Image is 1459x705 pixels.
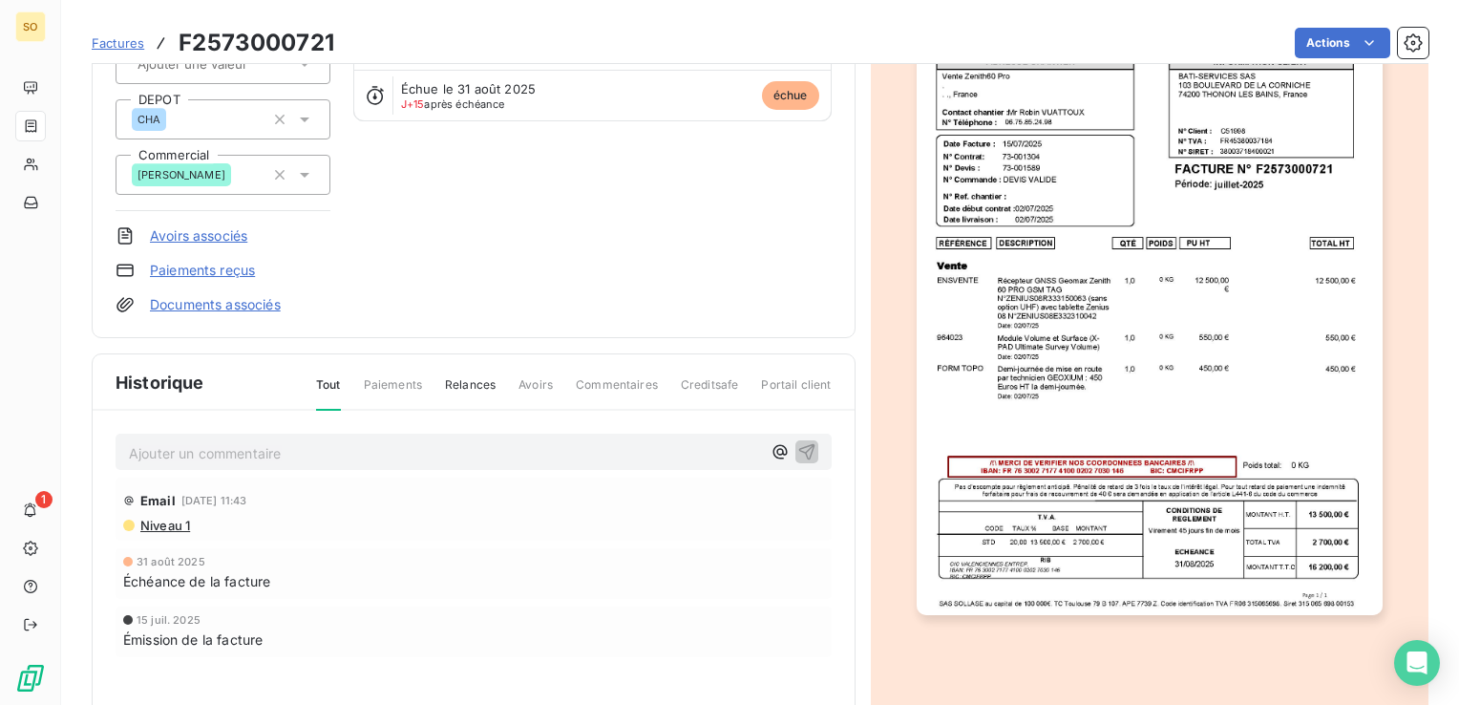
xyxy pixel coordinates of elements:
div: Open Intercom Messenger [1394,640,1440,686]
button: Actions [1295,28,1390,58]
span: Factures [92,35,144,51]
span: Email [140,493,176,508]
span: échue [762,81,819,110]
span: [DATE] 11:43 [181,495,247,506]
span: Échéance de la facture [123,571,270,591]
span: [PERSON_NAME] [137,169,225,181]
span: Échue le 31 août 2025 [401,81,536,96]
span: 15 juil. 2025 [137,614,201,626]
span: Commentaires [576,376,658,409]
a: Factures [92,33,144,53]
span: Avoirs [518,376,553,409]
span: 31 août 2025 [137,556,205,567]
div: SO [15,11,46,42]
span: Niveau 1 [138,518,190,533]
span: J+15 [401,97,425,111]
img: Logo LeanPay [15,663,46,694]
span: Émission de la facture [123,630,263,650]
span: Creditsafe [681,376,739,409]
span: Historique [116,370,204,395]
span: Tout [316,376,341,411]
span: Portail client [761,376,831,409]
a: Paiements reçus [150,261,255,280]
span: 1 [35,491,53,508]
a: Documents associés [150,295,281,314]
span: après échéance [401,98,505,110]
span: Paiements [364,376,422,409]
a: Avoirs associés [150,226,247,246]
span: Relances [445,376,496,409]
h3: F2573000721 [179,26,334,60]
span: CHA [137,114,160,125]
